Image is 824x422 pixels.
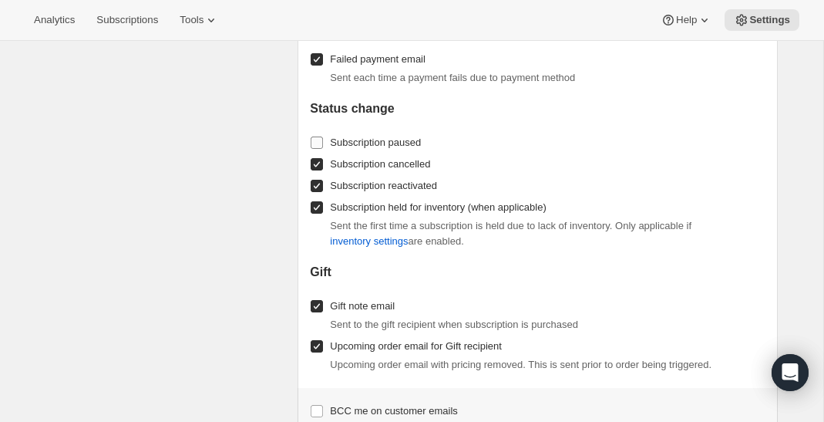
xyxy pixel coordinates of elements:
[749,14,790,26] span: Settings
[180,14,203,26] span: Tools
[725,9,799,31] button: Settings
[330,72,575,83] span: Sent each time a payment fails due to payment method
[321,229,417,254] button: inventory settings
[330,53,425,65] span: Failed payment email
[170,9,228,31] button: Tools
[310,101,765,116] h2: Status change
[330,405,457,417] span: BCC me on customer emails
[34,14,75,26] span: Analytics
[330,340,502,352] span: Upcoming order email for Gift recipient
[330,180,437,191] span: Subscription reactivated
[330,234,408,249] span: inventory settings
[651,9,721,31] button: Help
[330,137,421,148] span: Subscription paused
[87,9,167,31] button: Subscriptions
[330,158,430,170] span: Subscription cancelled
[676,14,697,26] span: Help
[330,300,395,312] span: Gift note email
[25,9,84,31] button: Analytics
[330,201,546,213] span: Subscription held for inventory (when applicable)
[96,14,158,26] span: Subscriptions
[330,220,691,247] span: Sent the first time a subscription is held due to lack of inventory. Only applicable if are enabled.
[772,354,809,391] div: Open Intercom Messenger
[330,319,578,330] span: Sent to the gift recipient when subscription is purchased
[310,265,765,280] h2: Gift
[330,359,711,370] span: Upcoming order email with pricing removed. This is sent prior to order being triggered.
